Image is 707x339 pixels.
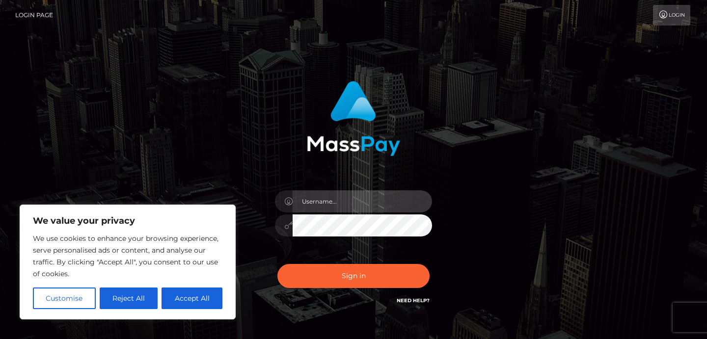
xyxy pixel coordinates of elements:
div: We value your privacy [20,205,236,319]
a: Need Help? [397,297,430,304]
button: Customise [33,287,96,309]
a: Login [653,5,690,26]
a: Login Page [15,5,53,26]
button: Reject All [100,287,158,309]
button: Accept All [162,287,222,309]
input: Username... [293,190,432,212]
button: Sign in [277,264,430,288]
p: We value your privacy [33,215,222,227]
p: We use cookies to enhance your browsing experience, serve personalised ads or content, and analys... [33,233,222,280]
img: MassPay Login [307,81,400,156]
